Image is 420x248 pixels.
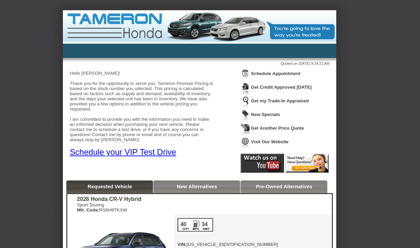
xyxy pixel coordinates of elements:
a: Requested Vehicle [88,184,132,189]
div: 2026 Honda CR-V Hybrid [77,196,141,202]
img: Icon_TradeInAppraisal.png [241,96,250,109]
img: Icon_VisitWebsite.png [241,137,250,150]
a: New Specials [251,112,280,117]
b: VIN: [177,242,187,247]
img: Icon_ScheduleAppointment.png [241,69,250,82]
div: 40 [180,221,187,228]
a: Get Another Price Quote [251,126,304,131]
img: Icon_LiveChat2.png [285,154,329,173]
div: Quoted on [DATE] 9:24:21 AM [70,61,329,65]
div: Hello [PERSON_NAME]! Thank you for the opportunity to serve you. Tameron Promise Pricing is based... [70,65,213,157]
img: Icon_Youtube2.png [241,154,284,173]
a: New Alternatives [177,184,217,189]
a: Get my Trade-In Appraised [251,98,309,103]
a: Schedule Appointment [251,71,300,76]
div: 34 [201,221,208,228]
img: Icon_GetQuote.png [241,123,250,136]
a: Schedule your VIP Test Drive [70,147,176,157]
div: Sport Touring RS6H9TKXW [77,202,141,213]
a: Get Credit Approved [DATE] [251,85,312,90]
a: Pre-Owned Alternatives [256,184,312,189]
img: Icon_CreditApproval.png [241,83,250,95]
a: Visit Our Website [251,139,288,144]
img: Icon_WeeklySpecials.png [241,110,250,122]
b: Mfr. Code: [77,207,99,213]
